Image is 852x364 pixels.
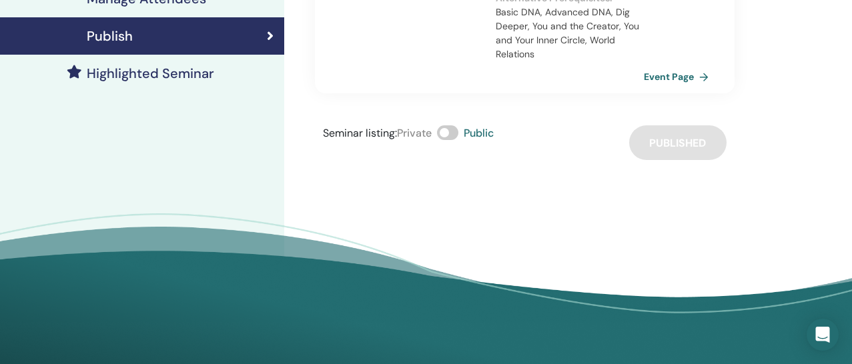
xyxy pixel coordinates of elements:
[464,126,494,140] span: Public
[87,65,214,81] h4: Highlighted Seminar
[323,126,397,140] span: Seminar listing :
[87,28,133,44] h4: Publish
[397,126,432,140] span: Private
[807,319,839,351] div: Open Intercom Messenger
[644,67,714,87] a: Event Page
[496,5,642,61] p: Basic DNA, Advanced DNA, Dig Deeper, You and the Creator, You and Your Inner Circle, World Relations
